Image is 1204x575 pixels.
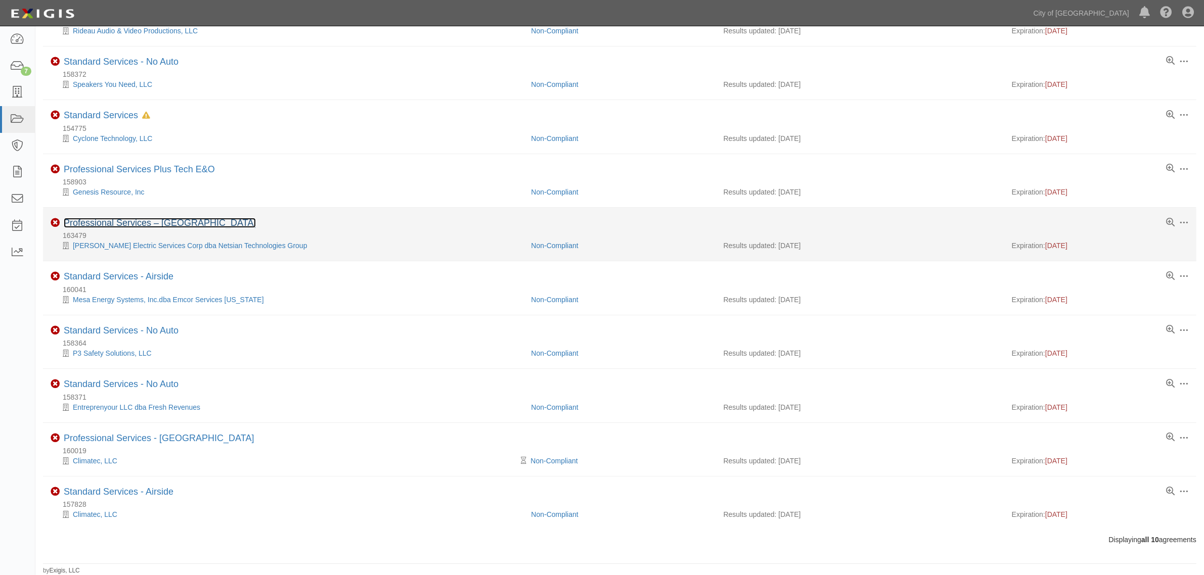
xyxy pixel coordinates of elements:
[51,177,1196,187] div: 158903
[51,446,1196,456] div: 160019
[531,27,578,35] a: Non-Compliant
[51,402,523,412] div: Entreprenyour LLC dba Fresh Revenues
[73,27,198,35] a: Rideau Audio & Video Productions, LLC
[1045,80,1067,88] span: [DATE]
[724,456,997,466] div: Results updated: [DATE]
[1166,433,1175,442] a: View results summary
[51,230,1196,241] div: 163479
[1045,349,1067,357] span: [DATE]
[1045,188,1067,196] span: [DATE]
[64,271,173,281] a: Standard Services - Airside
[51,295,523,305] div: Mesa Energy Systems, Inc.dba Emcor Services Arizona
[73,188,145,196] a: Genesis Resource, Inc
[1012,26,1189,36] div: Expiration:
[64,164,215,174] a: Professional Services Plus Tech E&O
[1012,456,1189,466] div: Expiration:
[724,133,997,143] div: Results updated: [DATE]
[51,326,60,335] i: Non-Compliant
[1166,111,1175,120] a: View results summary
[1012,509,1189,519] div: Expiration:
[1012,187,1189,197] div: Expiration:
[1012,79,1189,89] div: Expiration:
[51,69,1196,79] div: 158372
[531,80,578,88] a: Non-Compliant
[51,456,523,466] div: Climatec, LLC
[51,111,60,120] i: Non-Compliant
[51,79,523,89] div: Speakers You Need, LLC
[1045,242,1067,250] span: [DATE]
[51,218,60,227] i: Non-Compliant
[64,271,173,282] div: Standard Services - Airside
[64,325,179,337] div: Standard Services - No Auto
[531,134,578,142] a: Non-Compliant
[64,379,179,389] a: Standard Services - No Auto
[1012,295,1189,305] div: Expiration:
[1160,7,1172,19] i: Help Center - Complianz
[35,535,1204,545] div: Displaying agreements
[73,80,152,88] a: Speakers You Need, LLC
[1141,536,1159,544] b: all 10
[64,487,173,497] a: Standard Services - Airside
[521,457,526,464] i: Pending Review
[43,566,80,575] small: by
[51,379,60,389] i: Non-Compliant
[64,57,179,67] a: Standard Services - No Auto
[530,457,577,465] a: Non-Compliant
[724,509,997,519] div: Results updated: [DATE]
[1166,487,1175,496] a: View results summary
[51,123,1196,133] div: 154775
[73,510,117,518] a: Climatec, LLC
[1012,133,1189,143] div: Expiration:
[64,487,173,498] div: Standard Services - Airside
[64,218,256,228] a: Professional Services – [GEOGRAPHIC_DATA]
[8,5,77,23] img: logo-5460c22ac91f19d4615b14bd174203de0afe785f0fc80cf4dbbc73dc1793850b.png
[73,242,307,250] a: [PERSON_NAME] Electric Services Corp dba Netsian Technologies Group
[50,567,80,574] a: Exigis, LLC
[51,241,523,251] div: Wilson Electric Services Corp dba Netsian Technologies Group
[531,188,578,196] a: Non-Compliant
[1166,325,1175,334] a: View results summary
[531,296,578,304] a: Non-Compliant
[51,509,523,519] div: Climatec, LLC
[531,349,578,357] a: Non-Compliant
[531,510,578,518] a: Non-Compliant
[531,242,578,250] a: Non-Compliant
[21,67,31,76] div: 7
[51,57,60,66] i: Non-Compliant
[142,112,150,119] i: In Default since 09/09/2025
[1166,57,1175,66] a: View results summary
[73,403,200,411] a: Entreprenyour LLC dba Fresh Revenues
[51,487,60,496] i: Non-Compliant
[64,164,215,175] div: Professional Services Plus Tech E&O
[1012,348,1189,358] div: Expiration:
[64,433,254,443] a: Professional Services - [GEOGRAPHIC_DATA]
[1045,457,1067,465] span: [DATE]
[73,457,117,465] a: Climatec, LLC
[1045,403,1067,411] span: [DATE]
[724,79,997,89] div: Results updated: [DATE]
[531,403,578,411] a: Non-Compliant
[1166,272,1175,281] a: View results summary
[1012,241,1189,251] div: Expiration:
[51,187,523,197] div: Genesis Resource, Inc
[64,110,150,121] div: Standard Services
[51,348,523,358] div: P3 Safety Solutions, LLC
[724,187,997,197] div: Results updated: [DATE]
[51,133,523,143] div: Cyclone Technology, LLC
[1029,3,1134,23] a: City of [GEOGRAPHIC_DATA]
[51,338,1196,348] div: 158364
[51,392,1196,402] div: 158371
[724,348,997,358] div: Results updated: [DATE]
[51,434,60,443] i: Non-Compliant
[724,402,997,412] div: Results updated: [DATE]
[724,295,997,305] div: Results updated: [DATE]
[64,57,179,68] div: Standard Services - No Auto
[51,26,523,36] div: Rideau Audio & Video Productions, LLC
[1045,510,1067,518] span: [DATE]
[1045,134,1067,142] span: [DATE]
[1166,218,1175,227] a: View results summary
[64,110,138,120] a: Standard Services
[1045,27,1067,35] span: [DATE]
[73,134,152,142] a: Cyclone Technology, LLC
[51,499,1196,509] div: 157828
